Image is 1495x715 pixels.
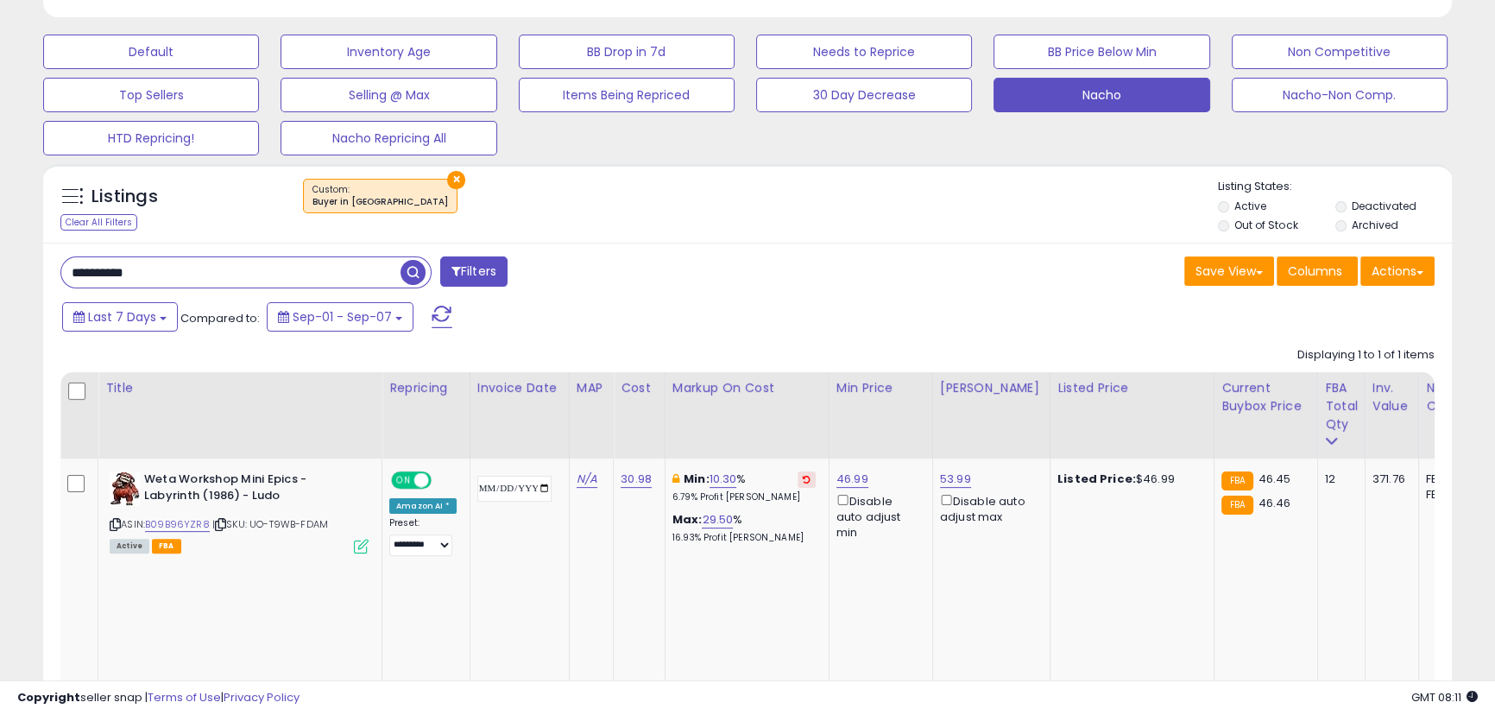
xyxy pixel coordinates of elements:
[940,379,1043,397] div: [PERSON_NAME]
[1288,263,1342,280] span: Columns
[1426,487,1483,503] div: FBM: 3
[1234,199,1266,213] label: Active
[1277,256,1358,286] button: Columns
[1232,78,1448,112] button: Nacho-Non Comp.
[43,121,259,155] button: HTD Repricing!
[212,517,328,531] span: | SKU: UO-T9WB-FDAM
[293,308,392,326] span: Sep-01 - Sep-07
[62,302,178,332] button: Last 7 Days
[281,78,496,112] button: Selling @ Max
[1325,471,1352,487] div: 12
[1057,471,1201,487] div: $46.99
[1411,689,1478,706] span: 2025-09-16 08:11 GMT
[1360,256,1435,286] button: Actions
[180,310,260,326] span: Compared to:
[1221,496,1253,515] small: FBA
[1258,495,1290,511] span: 46.46
[224,689,300,706] a: Privacy Policy
[429,473,457,488] span: OFF
[1426,471,1483,487] div: FBA: 9
[281,35,496,69] button: Inventory Age
[440,256,508,287] button: Filters
[389,517,457,556] div: Preset:
[836,491,919,541] div: Disable auto adjust min
[145,517,210,532] a: B09B96YZR8
[1232,35,1448,69] button: Non Competitive
[43,35,259,69] button: Default
[144,471,354,508] b: Weta Workshop Mini Epics - Labyrinth (1986) - Ludo
[672,379,822,397] div: Markup on Cost
[1297,347,1435,364] div: Displaying 1 to 1 of 1 items
[60,214,137,231] div: Clear All Filters
[665,372,829,459] th: The percentage added to the cost of goods (COGS) that forms the calculator for Min & Max prices.
[312,196,448,208] div: Buyer in [GEOGRAPHIC_DATA]
[17,689,80,706] strong: Copyright
[1221,379,1310,415] div: Current Buybox Price
[672,532,816,544] p: 16.93% Profit [PERSON_NAME]
[1218,179,1452,195] p: Listing States:
[1258,471,1290,487] span: 46.45
[88,308,156,326] span: Last 7 Days
[1234,218,1297,232] label: Out of Stock
[940,491,1037,525] div: Disable auto adjust max
[281,121,496,155] button: Nacho Repricing All
[994,78,1209,112] button: Nacho
[393,473,414,488] span: ON
[148,689,221,706] a: Terms of Use
[672,471,816,503] div: %
[710,471,737,488] a: 10.30
[836,379,925,397] div: Min Price
[91,185,158,209] h5: Listings
[152,539,181,554] span: FBA
[756,78,972,112] button: 30 Day Decrease
[1057,471,1136,487] b: Listed Price:
[105,379,375,397] div: Title
[110,471,369,552] div: ASIN:
[756,35,972,69] button: Needs to Reprice
[1372,379,1411,415] div: Inv. value
[110,539,149,554] span: All listings currently available for purchase on Amazon
[519,78,735,112] button: Items Being Repriced
[994,35,1209,69] button: BB Price Below Min
[110,471,140,506] img: 41FTedR2DPL._SL40_.jpg
[577,379,606,397] div: MAP
[312,183,448,209] span: Custom:
[1184,256,1274,286] button: Save View
[477,379,562,397] div: Invoice Date
[684,471,710,487] b: Min:
[43,78,259,112] button: Top Sellers
[672,491,816,503] p: 6.79% Profit [PERSON_NAME]
[519,35,735,69] button: BB Drop in 7d
[1372,471,1405,487] div: 371.76
[447,171,465,189] button: ×
[389,379,463,397] div: Repricing
[1057,379,1207,397] div: Listed Price
[672,512,816,544] div: %
[17,690,300,706] div: seller snap | |
[1426,379,1489,415] div: Num of Comp.
[621,471,652,488] a: 30.98
[577,471,597,488] a: N/A
[836,471,868,488] a: 46.99
[940,471,971,488] a: 53.99
[470,372,569,459] th: CSV column name: cust_attr_3_Invoice Date
[1352,199,1416,213] label: Deactivated
[621,379,658,397] div: Cost
[389,498,457,514] div: Amazon AI *
[672,511,703,528] b: Max:
[1325,379,1358,433] div: FBA Total Qty
[267,302,413,332] button: Sep-01 - Sep-07
[702,511,733,528] a: 29.50
[1352,218,1398,232] label: Archived
[1221,471,1253,490] small: FBA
